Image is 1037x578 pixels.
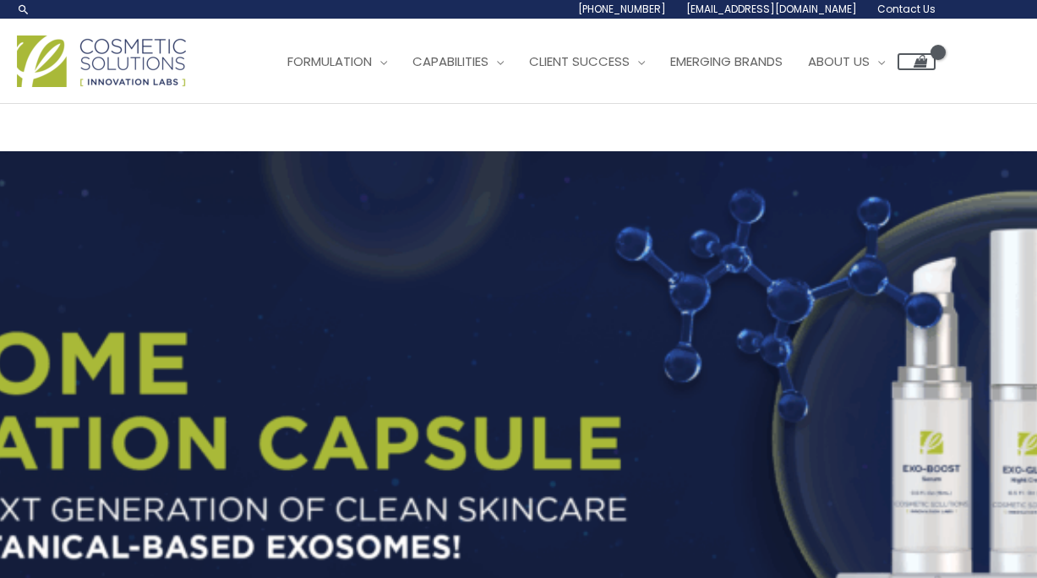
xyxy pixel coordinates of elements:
a: Emerging Brands [658,36,795,87]
a: About Us [795,36,898,87]
span: Capabilities [412,52,488,70]
nav: Site Navigation [262,36,936,87]
span: Formulation [287,52,372,70]
a: Client Success [516,36,658,87]
a: Formulation [275,36,400,87]
img: Cosmetic Solutions Logo [17,35,186,87]
span: About Us [808,52,870,70]
a: Capabilities [400,36,516,87]
a: Search icon link [17,3,30,16]
span: [EMAIL_ADDRESS][DOMAIN_NAME] [686,2,857,16]
span: [PHONE_NUMBER] [578,2,666,16]
span: Emerging Brands [670,52,783,70]
span: Contact Us [877,2,936,16]
span: Client Success [529,52,630,70]
a: View Shopping Cart, empty [898,53,936,70]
